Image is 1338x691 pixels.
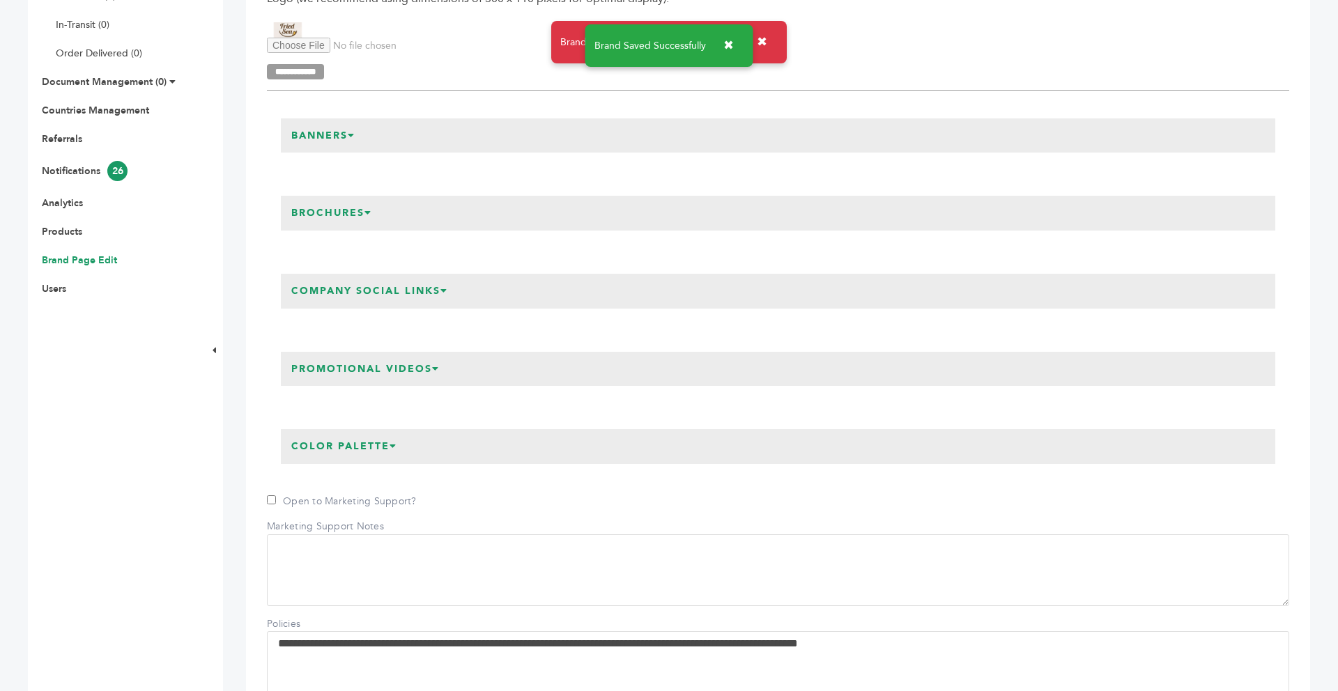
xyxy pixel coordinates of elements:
label: Marketing Support Notes [267,520,384,534]
span: Brand Page Edits Approved Successfully [560,36,739,49]
button: ✖ [746,28,778,56]
h3: Brochures [281,196,383,231]
button: ✖ [713,31,744,60]
span: 26 [107,161,128,181]
h3: Company Social Links [281,274,459,309]
label: Open to Marketing Support? [267,495,417,508]
a: Countries Management [42,104,149,117]
a: Order Delivered (0) [56,47,142,60]
label: Policies [267,617,364,631]
h3: Promotional Videos [281,352,450,387]
a: Notifications26 [42,164,128,178]
a: Document Management (0) [42,75,167,88]
a: Users [42,282,66,295]
img: Fried Sea - Crispy Squid [267,22,309,38]
a: Brand Page Edit [42,254,117,267]
h3: Banners [281,118,366,153]
a: Referrals [42,132,82,146]
a: Products [42,225,82,238]
span: Brand Saved Successfully [594,41,706,51]
a: Analytics [42,196,83,210]
h3: Color Palette [281,429,408,464]
input: Open to Marketing Support? [267,495,276,504]
a: In-Transit (0) [56,18,109,31]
